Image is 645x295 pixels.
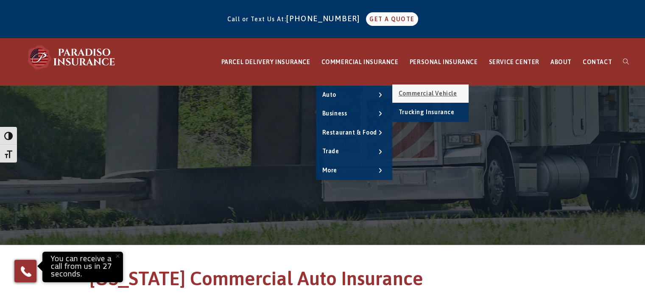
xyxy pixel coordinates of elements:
a: Trucking Insurance [392,103,469,122]
a: COMMERCIAL INSURANCE [316,39,404,86]
a: Business [316,104,392,123]
a: GET A QUOTE [87,9,138,22]
span: Trade [322,148,339,155]
a: More [316,161,392,180]
span: More [322,167,337,174]
span: PERSONAL INSURANCE [410,59,478,65]
a: PARCEL DELIVERY INSURANCE [216,39,316,86]
a: Restaurant & Food [316,124,392,142]
h1: [US_STATE] Commercial Auto Insurance [14,164,132,221]
img: Paradiso Insurance [25,45,119,70]
a: Auto [316,86,392,104]
span: Restaurant & Food [322,129,377,136]
span: Call or Text Us At: [227,16,286,22]
img: Phone icon [19,264,33,278]
a: Trade [316,142,392,161]
a: PERSONAL INSURANCE [404,39,483,86]
a: [PHONE_NUMBER] [7,11,85,20]
img: Paradiso Insurance [6,42,71,60]
span: Business [322,110,347,117]
span: Commercial Vehicle [399,90,457,97]
a: GET A QUOTE [366,12,418,26]
span: Trucking Insurance [399,109,455,115]
span: ABOUT [550,59,572,65]
span: Menu [118,52,137,59]
button: Close [108,247,127,265]
a: ABOUT [545,39,577,86]
a: CONTACT [577,39,617,86]
a: [PHONE_NUMBER] [286,14,364,23]
span: COMMERCIAL INSURANCE [321,59,399,65]
a: SERVICE CENTER [483,39,544,86]
span: Auto [322,91,336,98]
span: CONTACT [583,59,612,65]
p: You can receive a call from us in 27 seconds. [45,254,121,280]
a: Commercial Vehicle [392,84,469,103]
span: PARCEL DELIVERY INSURANCE [221,59,310,65]
span: SERVICE CENTER [489,59,539,65]
a: Mobile Menu [111,52,137,59]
